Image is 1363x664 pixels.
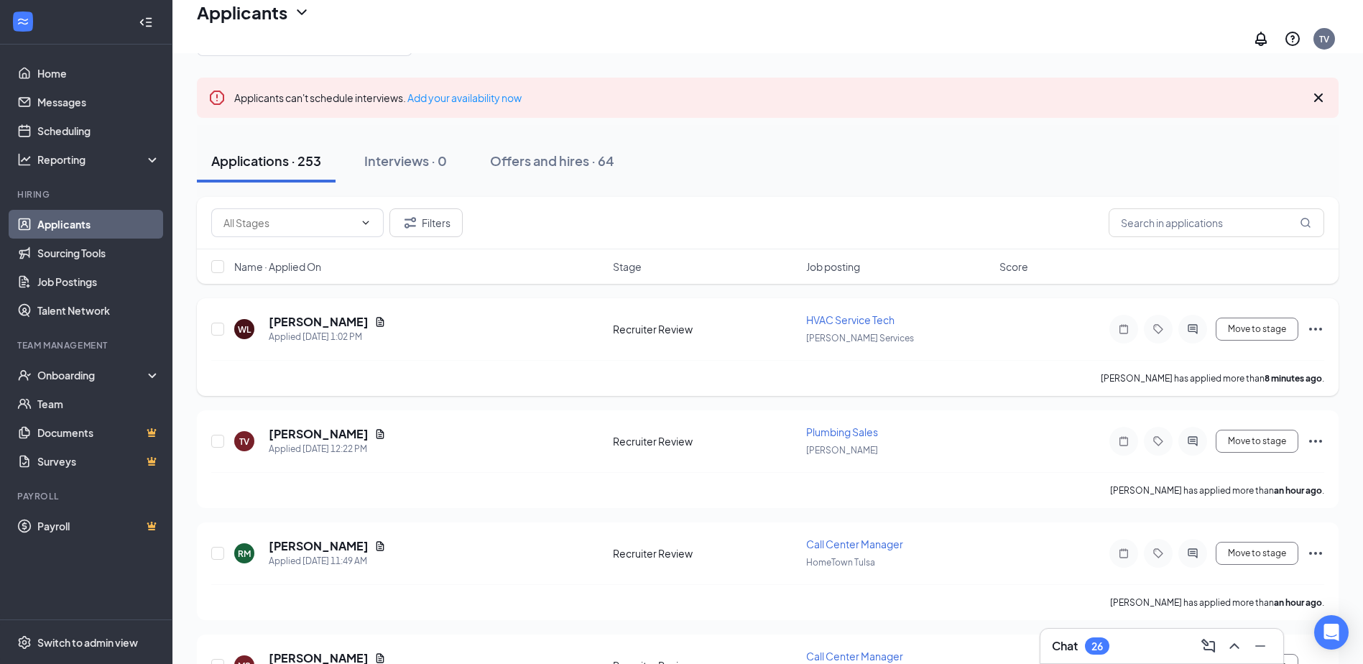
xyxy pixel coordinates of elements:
a: PayrollCrown [37,512,160,540]
svg: ComposeMessage [1200,637,1217,655]
span: HVAC Service Tech [806,313,895,326]
span: Job posting [806,259,860,274]
button: Filter Filters [389,208,463,237]
span: Applicants can't schedule interviews. [234,91,522,104]
svg: Document [374,540,386,552]
svg: Error [208,89,226,106]
a: Add your availability now [407,91,522,104]
svg: Tag [1150,323,1167,335]
svg: Document [374,428,386,440]
a: Team [37,389,160,418]
svg: Ellipses [1307,545,1324,562]
svg: ActiveChat [1184,435,1201,447]
div: TV [1319,33,1329,45]
button: Move to stage [1216,318,1298,341]
div: Onboarding [37,368,148,382]
svg: ActiveChat [1184,323,1201,335]
div: Payroll [17,490,157,502]
span: HomeTown Tulsa [806,557,875,568]
span: Plumbing Sales [806,425,878,438]
div: Interviews · 0 [364,152,447,170]
p: [PERSON_NAME] has applied more than . [1101,372,1324,384]
div: Applied [DATE] 12:22 PM [269,442,386,456]
svg: Ellipses [1307,321,1324,338]
span: Stage [613,259,642,274]
button: ComposeMessage [1197,635,1220,658]
div: Recruiter Review [613,546,798,561]
svg: Analysis [17,152,32,167]
button: Minimize [1249,635,1272,658]
svg: Document [374,316,386,328]
svg: ChevronUp [1226,637,1243,655]
span: Name · Applied On [234,259,321,274]
svg: Filter [402,214,419,231]
svg: Ellipses [1307,433,1324,450]
svg: Tag [1150,548,1167,559]
svg: ChevronDown [360,217,371,229]
h5: [PERSON_NAME] [269,314,369,330]
h3: Chat [1052,638,1078,654]
span: Call Center Manager [806,538,903,550]
span: [PERSON_NAME] [806,445,878,456]
svg: Note [1115,548,1132,559]
input: Search in applications [1109,208,1324,237]
svg: Notifications [1252,30,1270,47]
a: SurveysCrown [37,447,160,476]
div: RM [238,548,251,560]
div: Recruiter Review [613,434,798,448]
div: Reporting [37,152,161,167]
b: an hour ago [1274,485,1322,496]
a: Messages [37,88,160,116]
a: Job Postings [37,267,160,296]
div: Offers and hires · 64 [490,152,614,170]
input: All Stages [223,215,354,231]
svg: Note [1115,323,1132,335]
b: an hour ago [1274,597,1322,608]
svg: Tag [1150,435,1167,447]
a: Home [37,59,160,88]
svg: ChevronDown [293,4,310,21]
h5: [PERSON_NAME] [269,538,369,554]
div: Open Intercom Messenger [1314,615,1349,650]
div: Recruiter Review [613,322,798,336]
svg: Cross [1310,89,1327,106]
div: Applications · 253 [211,152,321,170]
b: 8 minutes ago [1265,373,1322,384]
a: Scheduling [37,116,160,145]
svg: UserCheck [17,368,32,382]
svg: Collapse [139,15,153,29]
button: Move to stage [1216,542,1298,565]
span: [PERSON_NAME] Services [806,333,914,343]
svg: Note [1115,435,1132,447]
p: [PERSON_NAME] has applied more than . [1110,596,1324,609]
a: Talent Network [37,296,160,325]
button: ChevronUp [1223,635,1246,658]
div: Applied [DATE] 11:49 AM [269,554,386,568]
div: TV [239,435,249,448]
svg: WorkstreamLogo [16,14,30,29]
div: Hiring [17,188,157,200]
span: Call Center Manager [806,650,903,663]
a: Sourcing Tools [37,239,160,267]
span: Score [999,259,1028,274]
div: Switch to admin view [37,635,138,650]
div: Applied [DATE] 1:02 PM [269,330,386,344]
div: Team Management [17,339,157,351]
div: WL [238,323,251,336]
svg: MagnifyingGlass [1300,217,1311,229]
svg: ActiveChat [1184,548,1201,559]
a: Applicants [37,210,160,239]
a: DocumentsCrown [37,418,160,447]
svg: Minimize [1252,637,1269,655]
svg: Settings [17,635,32,650]
p: [PERSON_NAME] has applied more than . [1110,484,1324,497]
h5: [PERSON_NAME] [269,426,369,442]
svg: Document [374,653,386,664]
svg: QuestionInfo [1284,30,1301,47]
button: Move to stage [1216,430,1298,453]
div: 26 [1091,640,1103,653]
